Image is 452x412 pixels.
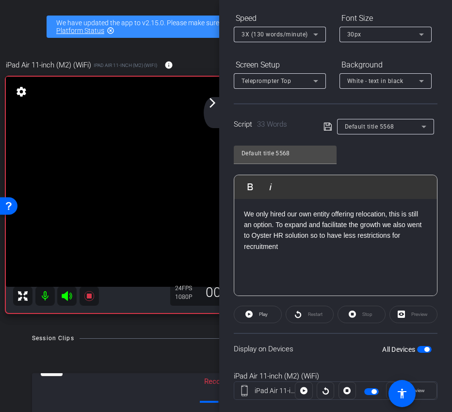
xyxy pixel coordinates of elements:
[234,10,326,27] div: Speed
[175,284,199,292] div: 24
[382,345,417,354] label: All Devices
[347,31,361,38] span: 30px
[56,27,104,34] a: Platform Status
[396,388,408,399] mat-icon: accessibility
[386,382,437,399] button: Preview
[257,120,287,129] span: 33 Words
[241,177,259,197] button: Bold (⌘B)
[242,31,308,38] span: 3X (130 words/minute)
[234,371,437,382] div: iPad Air 11-inch (M2) (WiFi)
[175,293,199,301] div: 1080P
[234,57,326,73] div: Screen Setup
[94,62,157,69] span: iPad Air 11-inch (M2) (WiFi)
[339,57,432,73] div: Background
[242,78,291,84] span: Teleprompter Top
[164,61,173,69] mat-icon: info
[47,16,405,38] div: We have updated the app to v2.15.0. Please make sure the mobile user has the newest version.
[259,312,268,317] span: Play
[182,285,192,292] span: FPS
[244,209,427,252] p: We only hired our own entity offering relocation, this is still an option. To expand and facilita...
[408,388,425,393] span: Preview
[234,306,282,323] button: Play
[234,333,437,364] div: Display on Devices
[242,148,329,159] input: Title
[207,97,218,109] mat-icon: arrow_forward_ios
[347,78,404,84] span: White - text in black
[339,10,432,27] div: Font Size
[32,333,74,343] div: Session Clips
[345,123,394,130] span: Default title 5568
[199,284,264,301] div: 00:06:24
[15,86,28,98] mat-icon: settings
[234,119,310,130] div: Script
[107,27,114,34] mat-icon: highlight_off
[255,386,295,396] div: iPad Air 11-inch (M2) (WiFi)
[6,60,91,70] span: iPad Air 11-inch (M2) (WiFi)
[199,376,242,387] div: Recording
